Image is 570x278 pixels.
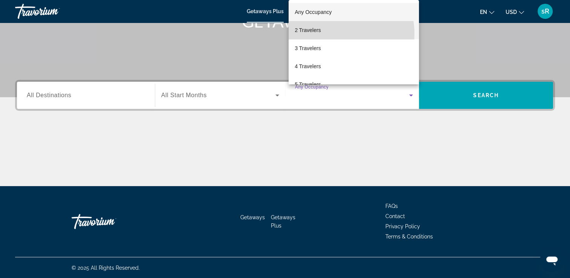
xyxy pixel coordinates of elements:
span: 2 Travelers [295,26,321,35]
span: Any Occupancy [295,9,332,15]
iframe: Bouton de lancement de la fenêtre de messagerie [540,248,564,272]
span: 4 Travelers [295,62,321,71]
span: 5 Travelers [295,80,321,89]
span: 3 Travelers [295,44,321,53]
